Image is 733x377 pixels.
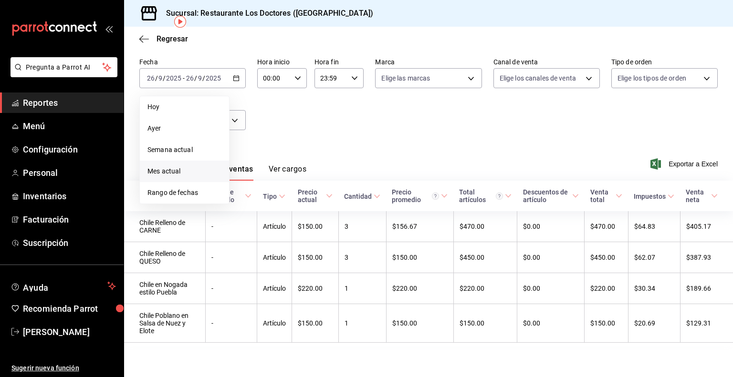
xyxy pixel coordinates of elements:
input: -- [147,74,155,82]
span: Facturación [23,213,116,226]
div: Venta neta [686,188,709,204]
span: Tipo de artículo [211,188,251,204]
button: Exportar a Excel [652,158,718,170]
td: $220.00 [585,273,628,304]
input: -- [186,74,194,82]
span: Reportes [23,96,116,109]
td: $150.00 [292,211,339,242]
td: $220.00 [386,273,453,304]
button: Pregunta a Parrot AI [10,57,117,77]
td: Artículo [257,211,292,242]
input: -- [158,74,163,82]
input: -- [198,74,202,82]
span: Menú [23,120,116,132]
div: Precio promedio [392,188,439,204]
span: Configuración [23,143,116,156]
span: Descuentos de artículo [523,188,579,204]
a: Pregunta a Parrot AI [7,69,117,79]
td: Artículo [257,304,292,343]
td: - [205,273,257,304]
td: $150.00 [292,242,339,273]
span: Total artículos [459,188,511,204]
td: Artículo [257,242,292,273]
td: Chile Relleno de QUESO [124,242,205,273]
td: $150.00 [386,304,453,343]
button: Ver ventas [214,164,253,181]
span: / [194,74,197,82]
label: Canal de venta [493,59,600,65]
td: Artículo [257,273,292,304]
span: Impuestos [634,193,674,200]
td: 3 [338,242,386,273]
label: Hora inicio [257,59,307,65]
td: $189.66 [680,273,733,304]
span: Pregunta a Parrot AI [26,62,103,72]
div: Descuentos de artículo [523,188,570,204]
img: Tooltip marker [174,16,186,28]
td: Chile Poblano en Salsa de Nuez y Elote [124,304,205,343]
td: - [205,211,257,242]
td: $405.17 [680,211,733,242]
span: Ayuda [23,280,104,292]
span: Hoy [147,102,221,112]
span: Recomienda Parrot [23,302,116,315]
td: - [205,304,257,343]
span: Semana actual [147,145,221,155]
span: Elige los tipos de orden [618,73,686,83]
span: Inventarios [23,190,116,203]
label: Marca [375,59,482,65]
span: Precio promedio [392,188,448,204]
td: $20.69 [628,304,680,343]
div: Venta total [590,188,614,204]
span: Venta neta [686,188,718,204]
td: Chile en Nogada estilo Puebla [124,273,205,304]
div: Cantidad [344,193,372,200]
td: 3 [338,211,386,242]
span: Mes actual [147,166,221,176]
div: navigation tabs [155,164,306,181]
td: $470.00 [453,211,517,242]
input: ---- [205,74,221,82]
span: / [202,74,205,82]
span: / [163,74,166,82]
td: $129.31 [680,304,733,343]
td: $150.00 [585,304,628,343]
span: Venta total [590,188,622,204]
td: $150.00 [386,242,453,273]
button: Regresar [139,34,188,43]
div: Total artículos [459,188,503,204]
span: Regresar [157,34,188,43]
td: $64.83 [628,211,680,242]
td: Chile Relleno de CARNE [124,211,205,242]
span: Suscripción [23,236,116,249]
td: $387.93 [680,242,733,273]
div: Impuestos [634,193,666,200]
td: $470.00 [585,211,628,242]
td: $156.67 [386,211,453,242]
td: $220.00 [292,273,339,304]
label: Fecha [139,59,246,65]
td: - [205,242,257,273]
td: $0.00 [517,273,585,304]
span: Precio actual [298,188,333,204]
label: Tipo de orden [611,59,718,65]
span: [PERSON_NAME] [23,326,116,338]
label: Hora fin [314,59,364,65]
td: $150.00 [292,304,339,343]
span: Cantidad [344,193,380,200]
h3: Sucursal: Restaurante Los Doctores ([GEOGRAPHIC_DATA]) [158,8,373,19]
span: Sugerir nueva función [11,363,116,373]
td: $150.00 [453,304,517,343]
span: Tipo [263,193,285,200]
td: 1 [338,304,386,343]
td: $30.34 [628,273,680,304]
td: $0.00 [517,242,585,273]
td: $0.00 [517,304,585,343]
svg: El total artículos considera cambios de precios en los artículos así como costos adicionales por ... [496,193,503,200]
td: $220.00 [453,273,517,304]
span: Elige los canales de venta [500,73,576,83]
td: $62.07 [628,242,680,273]
span: Ayer [147,123,221,133]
